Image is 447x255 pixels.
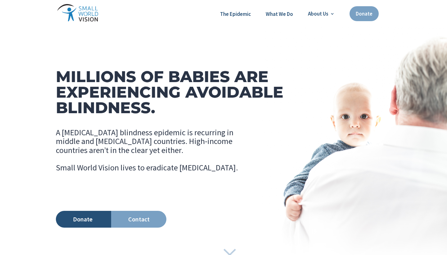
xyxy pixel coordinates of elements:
a: What We Do [266,10,293,18]
p: A [MEDICAL_DATA] blindness epidemic is recurring in middle and [MEDICAL_DATA] countries. High-inc... [56,128,254,155]
a: About Us [308,11,335,16]
a: Donate [56,211,111,228]
a: Donate [350,6,379,21]
p: Small World Vision lives to eradicate [MEDICAL_DATA]. [56,164,254,171]
img: Small World Vision [57,4,98,21]
a: The Epidemic [220,10,251,18]
a: Contact [111,211,166,228]
h1: MILLIONS OF BABIES ARE EXPERIENCING AVOIDABLE BLINDNESS. [56,69,294,119]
